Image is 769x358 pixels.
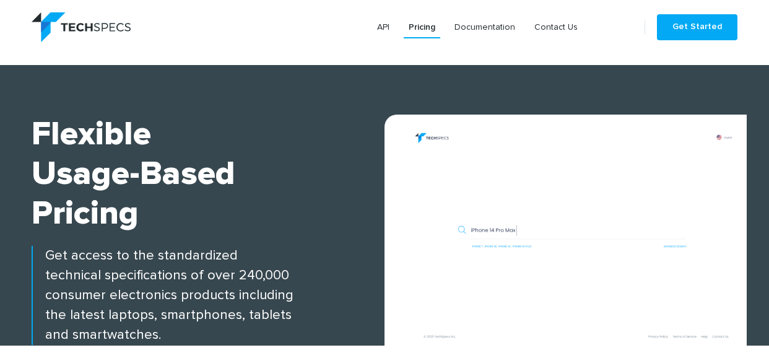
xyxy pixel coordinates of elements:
img: logo [32,12,131,42]
a: Documentation [450,16,520,38]
img: banner.png [397,127,747,346]
p: Get access to the standardized technical specifications of over 240,000 consumer electronics prod... [32,246,384,345]
h1: Flexible Usage-based Pricing [32,115,384,234]
a: API [372,16,394,38]
a: Pricing [404,16,440,38]
a: Get Started [657,14,737,40]
a: Contact Us [529,16,583,38]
